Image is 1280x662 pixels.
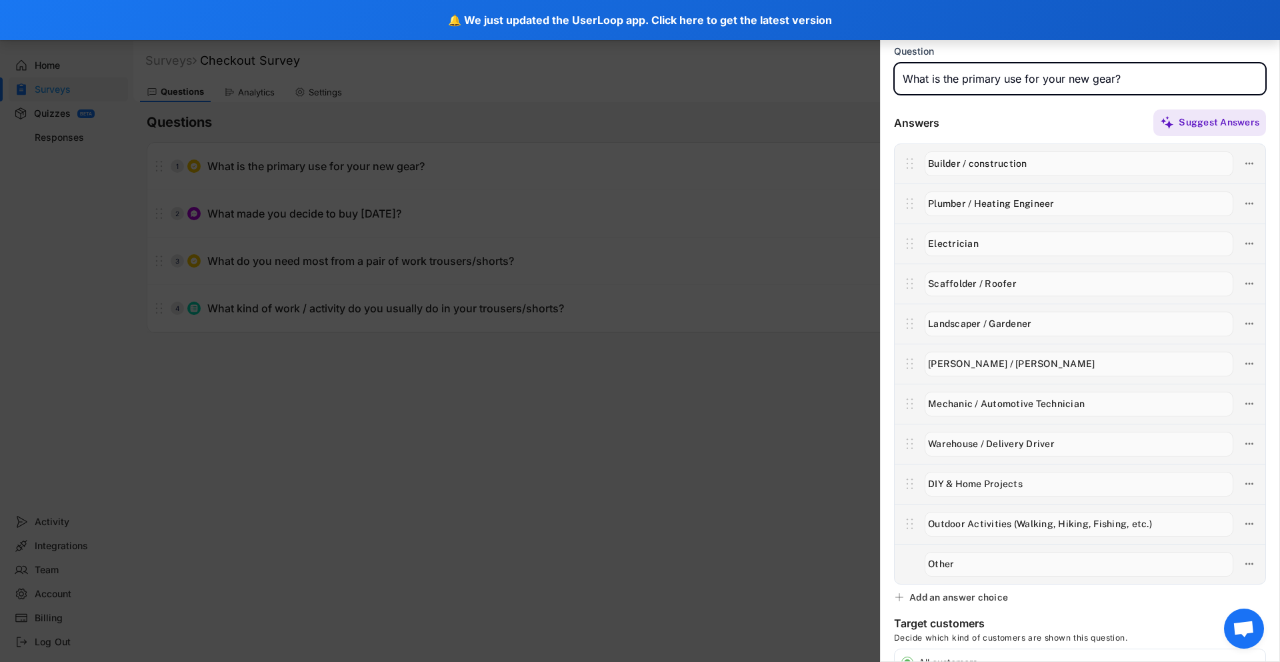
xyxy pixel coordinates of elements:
div: Add an answer choice [909,591,1008,603]
input: Warehouse / Delivery Driver [925,432,1233,456]
img: MagicMajor%20%28Purple%29.svg [1160,115,1174,129]
div: Open chat [1224,609,1264,649]
input: DIY & Home Projects [925,472,1233,496]
div: Question [894,45,934,57]
input: Type your question here... [894,63,1266,95]
input: Builder / construction [925,151,1233,176]
input: Other [925,552,1233,577]
input: Plumber / Heating Engineer [925,192,1233,216]
div: Suggest Answers [1179,116,1259,128]
input: Outdoor Activities (Walking, Hiking, Fishing, etc.) [925,512,1233,537]
input: Landscaper / Gardener [925,312,1233,336]
input: Scaffolder / Roofer [925,272,1233,296]
div: Answers [894,116,939,130]
div: Decide which kind of customers are shown this question. [894,633,1127,649]
div: Target customers [894,617,985,633]
input: Carpenter / Joiner [925,352,1233,376]
input: Electrician [925,232,1233,256]
input: Mechanic / Automotive Technician [925,392,1233,416]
